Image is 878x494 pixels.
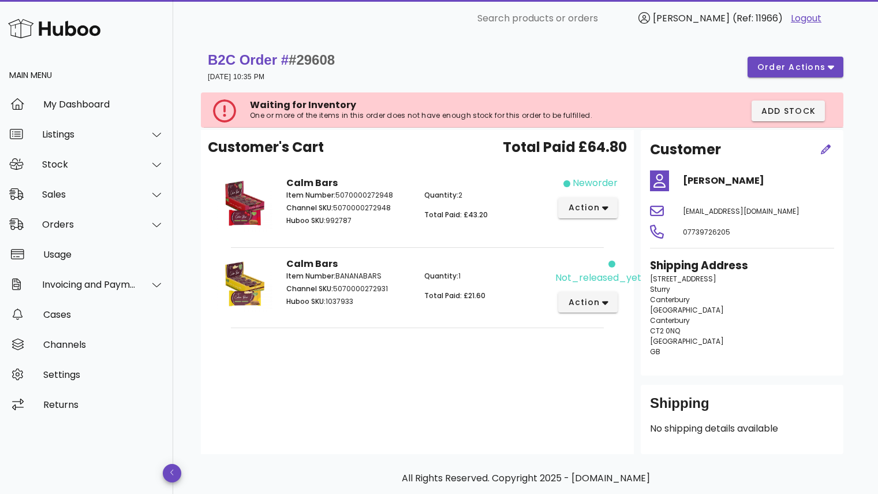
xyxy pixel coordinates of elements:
[286,203,410,213] p: 5070000272948
[650,422,834,436] p: No shipping details available
[757,61,826,73] span: order actions
[286,216,410,226] p: 992787
[43,399,164,410] div: Returns
[286,296,410,307] p: 1037933
[683,227,730,237] span: 07739726205
[42,219,136,230] div: Orders
[650,336,724,346] span: [GEOGRAPHIC_DATA]
[286,190,410,200] p: 5070000272948
[650,284,670,294] span: Sturry
[286,203,333,213] span: Channel SKU:
[208,137,324,158] span: Customer's Cart
[573,176,618,190] div: neworder
[650,305,724,315] span: [GEOGRAPHIC_DATA]
[424,271,458,281] span: Quantity:
[8,16,100,41] img: Huboo Logo
[42,189,136,200] div: Sales
[653,12,730,25] span: [PERSON_NAME]
[43,339,164,350] div: Channels
[42,279,136,290] div: Invoicing and Payments
[250,111,644,120] p: One or more of the items in this order does not have enough stock for this order to be fulfilled.
[424,271,548,281] p: 1
[286,257,338,270] strong: Calm Bars
[650,347,660,356] span: GB
[650,274,716,284] span: [STREET_ADDRESS]
[650,315,690,325] span: Canterbury
[567,202,600,214] span: action
[558,198,618,218] button: action
[567,296,600,309] span: action
[791,12,821,25] a: Logout
[650,295,690,304] span: Canterbury
[43,309,164,320] div: Cases
[761,105,816,117] span: Add Stock
[286,296,326,306] span: Huboo SKU:
[683,206,799,216] span: [EMAIL_ADDRESS][DOMAIN_NAME]
[752,101,825,121] button: Add Stock
[43,249,164,260] div: Usage
[286,190,335,200] span: Item Number:
[558,292,618,313] button: action
[286,284,410,294] p: 5070000272931
[42,159,136,170] div: Stock
[424,190,548,200] p: 2
[555,271,641,285] div: not_released_yet
[43,369,164,380] div: Settings
[650,326,680,336] span: CT2 0NQ
[286,176,338,190] strong: Calm Bars
[286,216,326,225] span: Huboo SKU:
[208,73,264,81] small: [DATE] 10:35 PM
[424,190,458,200] span: Quantity:
[250,98,356,112] span: Waiting for Inventory
[42,129,136,140] div: Listings
[650,139,721,160] h2: Customer
[424,291,485,300] span: Total Paid: £21.60
[650,258,834,274] h3: Shipping Address
[289,52,335,68] span: #29608
[43,99,164,110] div: My Dashboard
[683,174,834,188] h4: [PERSON_NAME]
[286,284,333,294] span: Channel SKU:
[503,137,627,158] span: Total Paid £64.80
[217,257,272,313] img: Product Image
[210,471,841,485] p: All Rights Reserved. Copyright 2025 - [DOMAIN_NAME]
[650,394,834,422] div: Shipping
[748,57,843,77] button: order actions
[217,176,272,232] img: Product Image
[286,271,335,281] span: Item Number:
[208,52,335,68] strong: B2C Order #
[286,271,410,281] p: BANANABARS
[733,12,783,25] span: (Ref: 11966)
[424,210,488,220] span: Total Paid: £43.20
